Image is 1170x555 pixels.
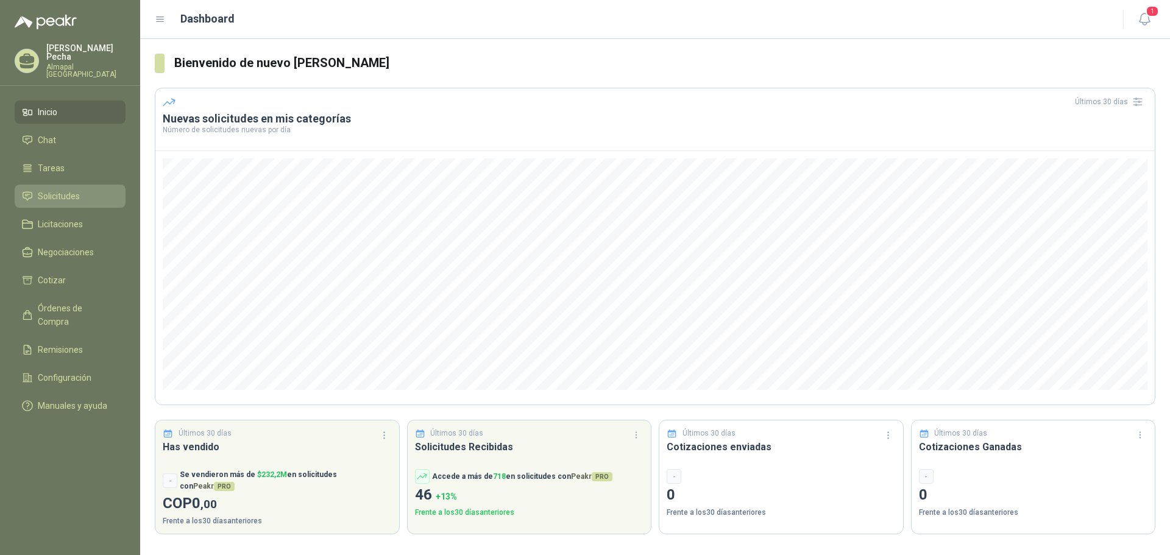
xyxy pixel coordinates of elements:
p: Últimos 30 días [430,428,483,439]
span: Peakr [571,472,612,481]
p: COP [163,492,392,515]
p: Últimos 30 días [179,428,232,439]
a: Negociaciones [15,241,126,264]
img: Logo peakr [15,15,77,29]
a: Chat [15,129,126,152]
h3: Solicitudes Recibidas [415,439,644,454]
p: Últimos 30 días [934,428,987,439]
a: Órdenes de Compra [15,297,126,333]
p: Accede a más de en solicitudes con [432,471,612,483]
span: 718 [493,472,506,481]
span: Licitaciones [38,217,83,231]
span: Peakr [193,482,235,490]
h3: Cotizaciones Ganadas [919,439,1148,454]
p: Frente a los 30 días anteriores [919,507,1148,518]
div: Últimos 30 días [1075,92,1147,111]
a: Cotizar [15,269,126,292]
span: 0 [192,495,217,512]
span: ,00 [200,497,217,511]
span: $ 232,2M [257,470,287,479]
h1: Dashboard [180,10,235,27]
span: Cotizar [38,274,66,287]
span: Órdenes de Compra [38,302,114,328]
a: Inicio [15,101,126,124]
p: Frente a los 30 días anteriores [667,507,896,518]
span: Remisiones [38,343,83,356]
h3: Has vendido [163,439,392,454]
a: Licitaciones [15,213,126,236]
div: - [163,473,177,488]
p: Almapal [GEOGRAPHIC_DATA] [46,63,126,78]
p: 0 [667,484,896,507]
span: Tareas [38,161,65,175]
span: Chat [38,133,56,147]
span: Negociaciones [38,246,94,259]
p: Número de solicitudes nuevas por día [163,126,1147,133]
p: [PERSON_NAME] Pecha [46,44,126,61]
h3: Cotizaciones enviadas [667,439,896,454]
p: 46 [415,484,644,507]
a: Tareas [15,157,126,180]
a: Remisiones [15,338,126,361]
a: Configuración [15,366,126,389]
h3: Bienvenido de nuevo [PERSON_NAME] [174,54,1155,72]
h3: Nuevas solicitudes en mis categorías [163,111,1147,126]
p: 0 [919,484,1148,507]
span: PRO [214,482,235,491]
p: Se vendieron más de en solicitudes con [180,469,392,492]
span: Solicitudes [38,189,80,203]
button: 1 [1133,9,1155,30]
p: Frente a los 30 días anteriores [163,515,392,527]
span: PRO [592,472,612,481]
span: Configuración [38,371,91,384]
span: 1 [1146,5,1159,17]
p: Frente a los 30 días anteriores [415,507,644,518]
a: Manuales y ayuda [15,394,126,417]
a: Solicitudes [15,185,126,208]
span: Manuales y ayuda [38,399,107,412]
div: - [667,469,681,484]
span: + 13 % [436,492,457,501]
span: Inicio [38,105,57,119]
div: - [919,469,934,484]
p: Últimos 30 días [682,428,736,439]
